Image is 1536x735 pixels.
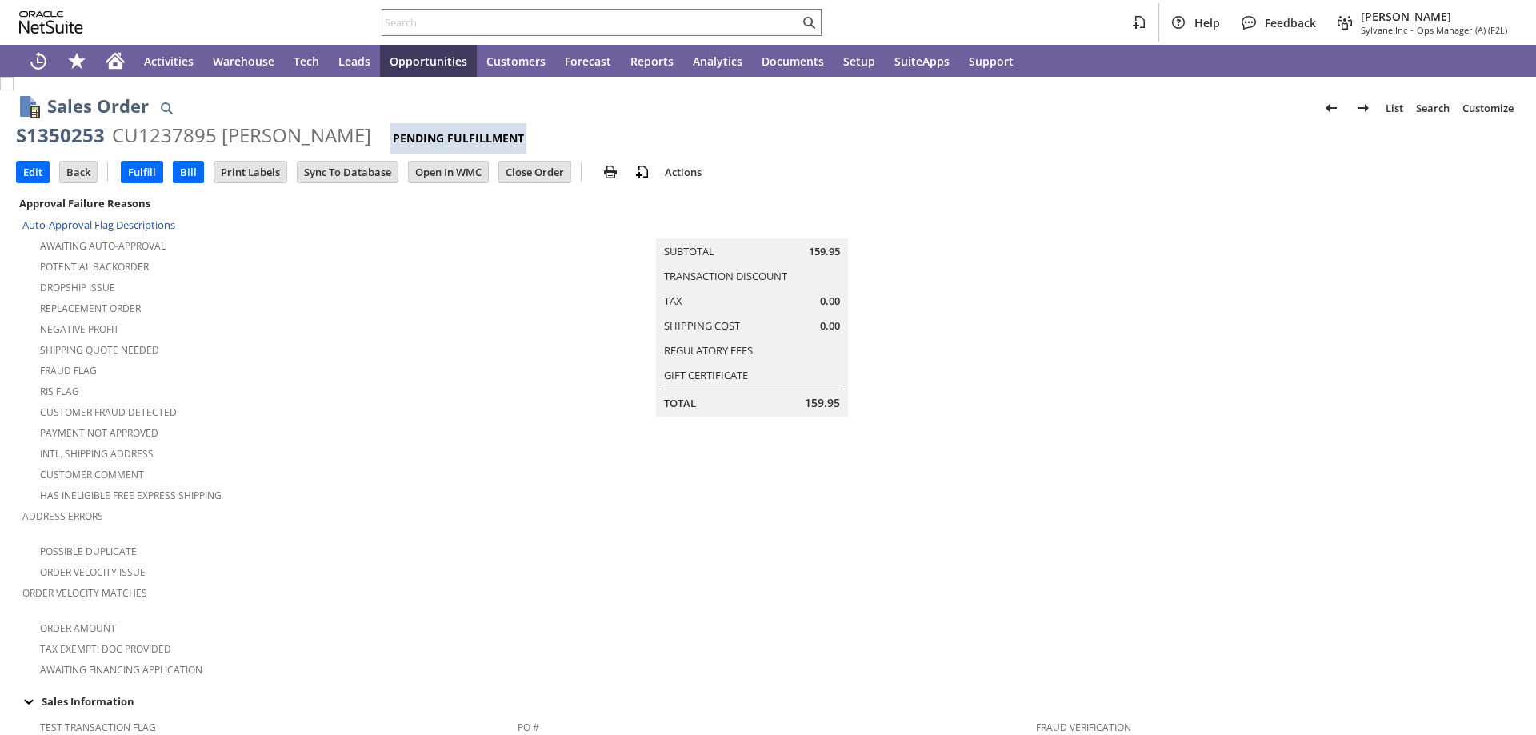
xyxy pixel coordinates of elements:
[1379,95,1410,121] a: List
[664,318,740,333] a: Shipping Cost
[329,45,380,77] a: Leads
[885,45,959,77] a: SuiteApps
[40,565,146,579] a: Order Velocity Issue
[174,162,203,182] input: Bill
[1036,721,1131,734] a: Fraud Verification
[762,54,824,69] span: Documents
[499,162,570,182] input: Close Order
[40,302,141,315] a: Replacement Order
[298,162,398,182] input: Sync To Database
[477,45,555,77] a: Customers
[664,396,696,410] a: Total
[67,51,86,70] svg: Shortcuts
[752,45,834,77] a: Documents
[157,98,176,118] img: Quick Find
[40,239,166,253] a: Awaiting Auto-Approval
[565,54,611,69] span: Forecast
[40,385,79,398] a: RIS flag
[22,509,103,523] a: Address Errors
[555,45,621,77] a: Forecast
[40,663,202,677] a: Awaiting Financing Application
[16,122,105,148] div: S1350253
[40,642,171,656] a: Tax Exempt. Doc Provided
[382,13,799,32] input: Search
[664,244,714,258] a: Subtotal
[664,368,748,382] a: Gift Certificate
[1354,98,1373,118] img: Next
[486,54,546,69] span: Customers
[19,45,58,77] a: Recent Records
[834,45,885,77] a: Setup
[22,218,175,232] a: Auto-Approval Flag Descriptions
[122,162,162,182] input: Fulfill
[144,54,194,69] span: Activities
[40,260,149,274] a: Potential Backorder
[409,162,488,182] input: Open In WMC
[40,281,115,294] a: Dropship Issue
[843,54,875,69] span: Setup
[1410,24,1414,36] span: -
[40,721,156,734] a: Test Transaction Flag
[40,489,222,502] a: Has Ineligible Free Express Shipping
[894,54,950,69] span: SuiteApps
[601,162,620,182] img: print.svg
[630,54,674,69] span: Reports
[19,11,83,34] svg: logo
[664,294,682,308] a: Tax
[1417,24,1507,36] span: Ops Manager (A) (F2L)
[40,468,144,481] a: Customer Comment
[338,54,370,69] span: Leads
[40,364,97,377] a: Fraud Flag
[203,45,284,77] a: Warehouse
[969,54,1014,69] span: Support
[106,51,125,70] svg: Home
[16,193,511,214] div: Approval Failure Reasons
[1456,95,1520,121] a: Customize
[1322,98,1341,118] img: Previous
[284,45,329,77] a: Tech
[390,54,467,69] span: Opportunities
[40,545,137,558] a: Possible Duplicate
[1265,15,1316,30] span: Feedback
[820,294,840,309] span: 0.00
[40,621,116,635] a: Order Amount
[633,162,652,182] img: add-record.svg
[17,162,49,182] input: Edit
[16,691,1520,712] td: Sales Information
[820,318,840,334] span: 0.00
[809,244,840,259] span: 159.95
[16,691,1514,712] div: Sales Information
[1410,95,1456,121] a: Search
[518,721,539,734] a: PO #
[959,45,1023,77] a: Support
[664,269,787,283] a: Transaction Discount
[40,447,154,461] a: Intl. Shipping Address
[805,395,840,411] span: 159.95
[58,45,96,77] div: Shortcuts
[213,54,274,69] span: Warehouse
[621,45,683,77] a: Reports
[40,343,159,357] a: Shipping Quote Needed
[683,45,752,77] a: Analytics
[22,586,147,600] a: Order Velocity Matches
[60,162,97,182] input: Back
[658,165,708,179] a: Actions
[664,343,753,358] a: Regulatory Fees
[799,13,818,32] svg: Search
[40,426,158,440] a: Payment not approved
[40,322,119,336] a: Negative Profit
[656,213,848,238] caption: Summary
[1361,9,1507,24] span: [PERSON_NAME]
[380,45,477,77] a: Opportunities
[214,162,286,182] input: Print Labels
[112,122,371,148] div: CU1237895 [PERSON_NAME]
[390,123,526,154] div: Pending Fulfillment
[1194,15,1220,30] span: Help
[294,54,319,69] span: Tech
[47,93,149,119] h1: Sales Order
[1361,24,1407,36] span: Sylvane Inc
[134,45,203,77] a: Activities
[29,51,48,70] svg: Recent Records
[693,54,742,69] span: Analytics
[40,405,177,419] a: Customer Fraud Detected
